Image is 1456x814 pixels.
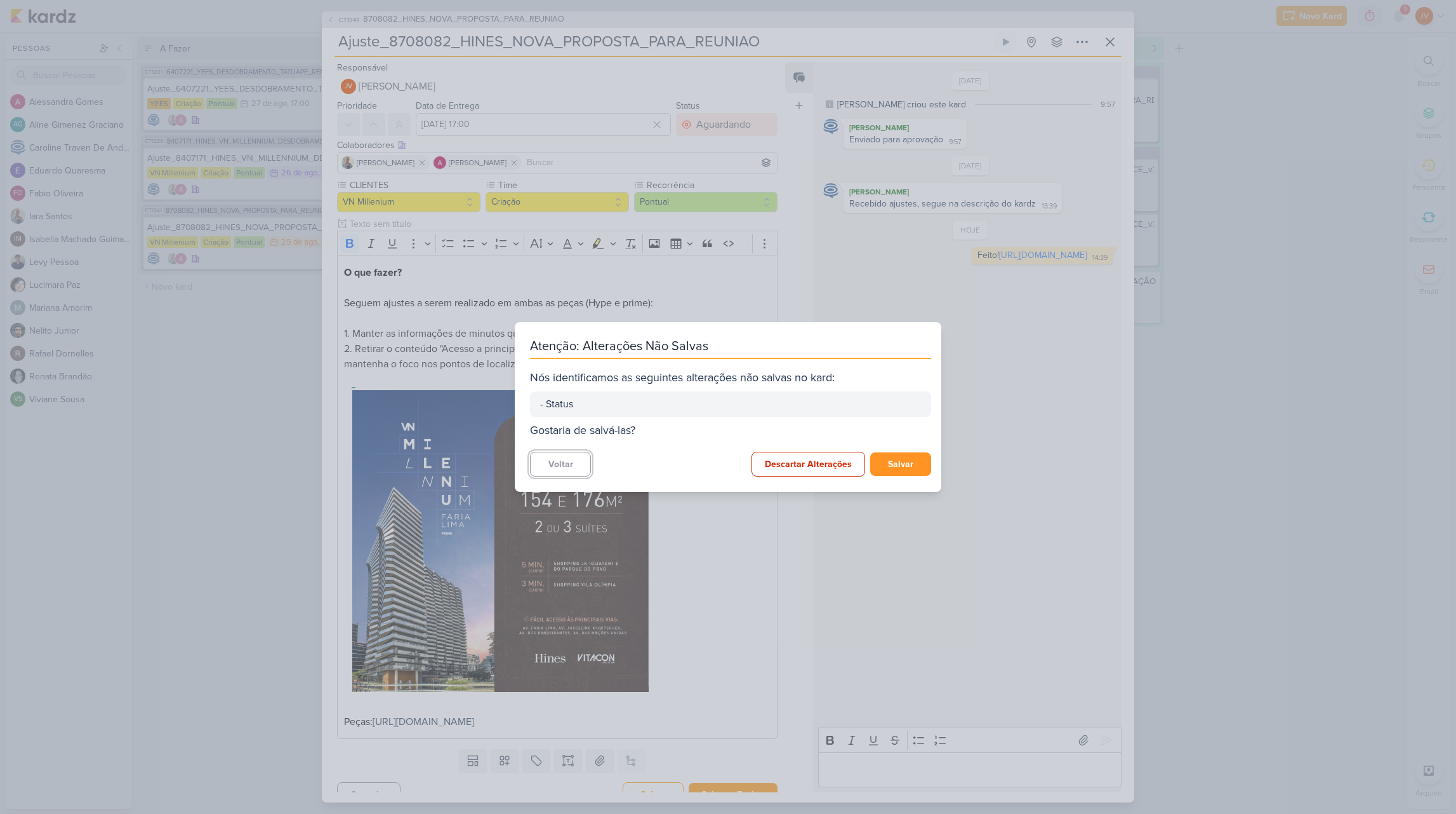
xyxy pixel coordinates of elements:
[870,452,931,476] button: Salvar
[530,452,591,477] button: Voltar
[540,397,921,412] div: - Status
[751,452,865,477] button: Descartar Alterações
[530,422,931,439] div: Gostaria de salvá-las?
[530,369,931,386] div: Nós identificamos as seguintes alterações não salvas no kard:
[530,337,931,359] div: Atenção: Alterações Não Salvas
